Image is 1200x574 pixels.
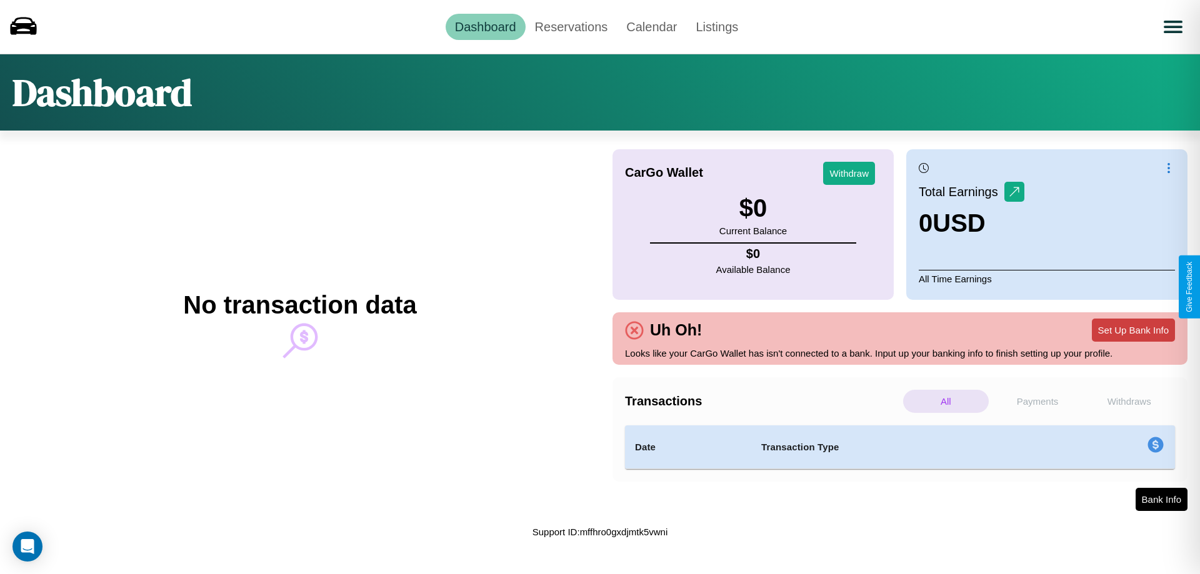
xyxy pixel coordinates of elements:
[644,321,708,339] h4: Uh Oh!
[903,390,989,413] p: All
[183,291,416,319] h2: No transaction data
[716,261,791,278] p: Available Balance
[919,209,1024,237] h3: 0 USD
[823,162,875,185] button: Withdraw
[686,14,747,40] a: Listings
[1136,488,1187,511] button: Bank Info
[719,222,787,239] p: Current Balance
[919,270,1175,287] p: All Time Earnings
[635,440,741,455] h4: Date
[1156,9,1191,44] button: Open menu
[446,14,526,40] a: Dashboard
[625,394,900,408] h4: Transactions
[617,14,686,40] a: Calendar
[919,181,1004,203] p: Total Earnings
[1185,262,1194,312] div: Give Feedback
[719,194,787,222] h3: $ 0
[995,390,1081,413] p: Payments
[1086,390,1172,413] p: Withdraws
[532,523,668,540] p: Support ID: mffhro0gxdjmtk5vwni
[716,247,791,261] h4: $ 0
[625,345,1175,362] p: Looks like your CarGo Wallet has isn't connected to a bank. Input up your banking info to finish ...
[526,14,617,40] a: Reservations
[12,532,42,562] div: Open Intercom Messenger
[625,166,703,180] h4: CarGo Wallet
[12,67,192,118] h1: Dashboard
[625,425,1175,469] table: simple table
[761,440,1045,455] h4: Transaction Type
[1092,319,1175,342] button: Set Up Bank Info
